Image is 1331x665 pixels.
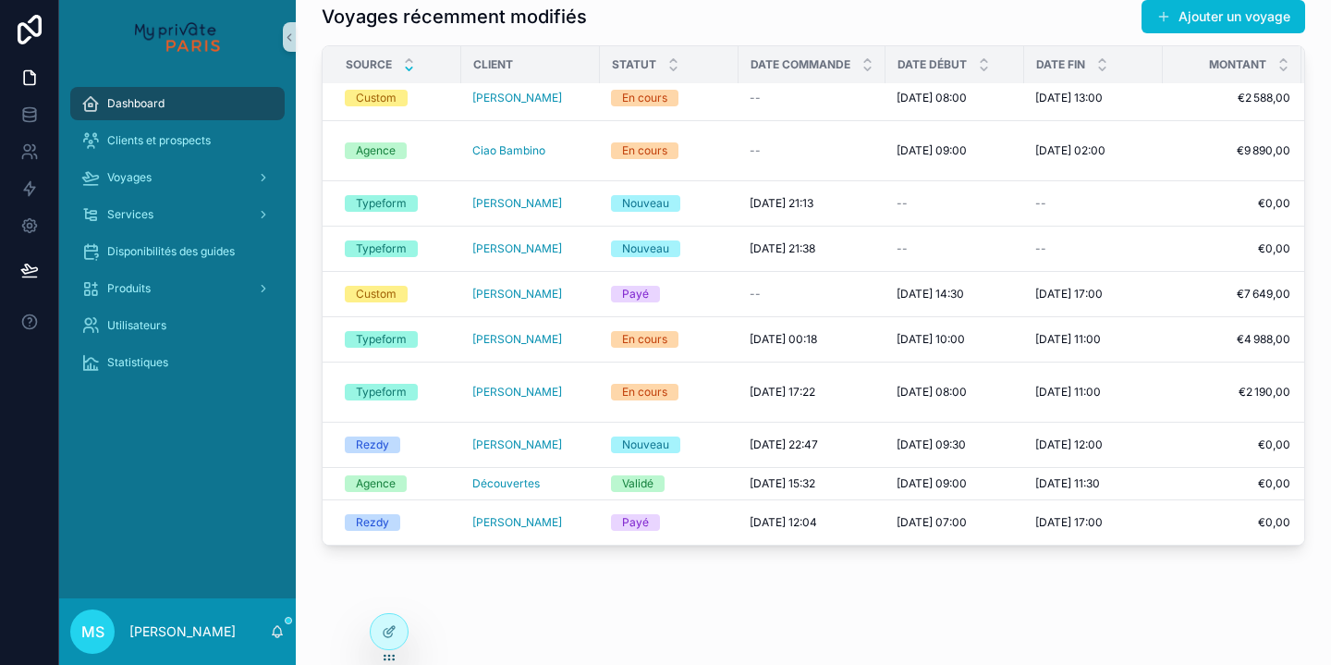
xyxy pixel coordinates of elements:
a: Agence [345,475,450,492]
a: -- [1035,196,1152,211]
span: [DATE] 17:00 [1035,287,1103,302]
a: €0,00 [1174,196,1290,211]
a: [DATE] 22:47 [750,437,874,452]
span: Date commande [751,57,850,72]
img: App logo [135,22,219,52]
a: Rezdy [345,437,450,453]
a: Payé [611,514,727,531]
a: Produits [70,272,285,305]
a: Voyages [70,161,285,194]
span: [DATE] 07:00 [897,515,967,530]
a: [PERSON_NAME] [472,241,562,256]
a: €0,00 [1174,515,1290,530]
div: Custom [356,90,397,106]
span: [DATE] 09:30 [897,437,966,452]
a: Statistiques [70,346,285,379]
span: [DATE] 21:13 [750,196,813,211]
a: Ciao Bambino [472,143,545,158]
span: [DATE] 08:00 [897,385,967,400]
span: -- [897,241,908,256]
span: -- [897,196,908,211]
a: [PERSON_NAME] [472,515,562,530]
span: [DATE] 11:30 [1035,476,1100,491]
span: Utilisateurs [107,318,166,333]
div: Typeform [356,195,407,212]
a: €0,00 [1174,241,1290,256]
a: [PERSON_NAME] [472,385,562,400]
a: -- [1035,241,1152,256]
a: [DATE] 08:00 [897,91,1013,105]
div: Rezdy [356,437,389,453]
p: [PERSON_NAME] [129,622,236,641]
a: Découvertes [472,476,589,491]
span: €0,00 [1174,437,1290,452]
div: En cours [622,331,667,348]
span: €0,00 [1174,476,1290,491]
a: [DATE] 17:00 [1035,515,1152,530]
a: [PERSON_NAME] [472,241,589,256]
span: Voyages [107,170,152,185]
a: [DATE] 02:00 [1035,143,1152,158]
div: En cours [622,384,667,400]
a: Typeform [345,240,450,257]
div: Agence [356,142,396,159]
a: [PERSON_NAME] [472,287,562,302]
a: [DATE] 09:30 [897,437,1013,452]
a: [PERSON_NAME] [472,385,589,400]
a: Nouveau [611,240,727,257]
a: €7 649,00 [1174,287,1290,302]
span: -- [1035,241,1046,256]
a: [DATE] 10:00 [897,332,1013,347]
a: [PERSON_NAME] [472,437,589,452]
span: [DATE] 12:00 [1035,437,1103,452]
a: Custom [345,90,450,106]
span: [DATE] 02:00 [1035,143,1105,158]
a: [DATE] 09:00 [897,476,1013,491]
span: Statistiques [107,355,168,370]
a: Découvertes [472,476,540,491]
a: Ciao Bambino [472,143,589,158]
span: Date début [898,57,967,72]
div: Rezdy [356,514,389,531]
a: [DATE] 14:30 [897,287,1013,302]
span: Source [346,57,392,72]
span: €2 588,00 [1174,91,1290,105]
span: [DATE] 12:04 [750,515,817,530]
span: [DATE] 21:38 [750,241,815,256]
a: [DATE] 17:00 [1035,287,1152,302]
a: [DATE] 12:00 [1035,437,1152,452]
div: Nouveau [622,437,669,453]
span: [DATE] 14:30 [897,287,964,302]
h1: Voyages récemment modifiés [322,4,587,30]
div: Nouveau [622,195,669,212]
a: [DATE] 08:00 [897,385,1013,400]
a: [PERSON_NAME] [472,287,589,302]
a: [PERSON_NAME] [472,515,589,530]
span: [DATE] 09:00 [897,143,967,158]
a: [PERSON_NAME] [472,91,589,105]
a: €9 890,00 [1174,143,1290,158]
div: Payé [622,286,649,302]
span: -- [1035,196,1046,211]
a: En cours [611,384,727,400]
a: [DATE] 12:04 [750,515,874,530]
span: €2 190,00 [1174,385,1290,400]
a: [PERSON_NAME] [472,91,562,105]
a: Clients et prospects [70,124,285,157]
a: Nouveau [611,195,727,212]
span: -- [750,287,761,302]
a: [DATE] 00:18 [750,332,874,347]
div: Typeform [356,331,407,348]
span: [DATE] 13:00 [1035,91,1103,105]
a: [DATE] 15:32 [750,476,874,491]
a: [PERSON_NAME] [472,196,589,211]
span: [DATE] 17:22 [750,385,815,400]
